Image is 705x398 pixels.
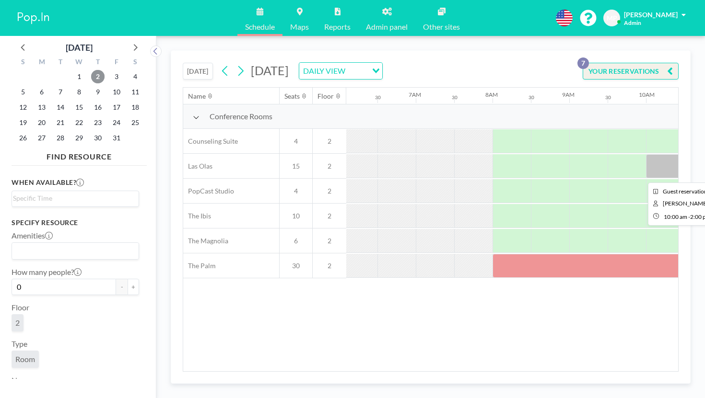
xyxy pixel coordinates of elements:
span: 10:00 AM [664,213,687,220]
div: Search for option [12,191,139,205]
span: Sunday, October 19, 2025 [16,116,30,129]
button: + [128,279,139,295]
input: Search for option [13,245,133,257]
span: 2 [313,237,346,245]
label: Floor [12,303,29,312]
span: Thursday, October 23, 2025 [91,116,105,129]
span: 4 [280,137,312,146]
span: Wednesday, October 15, 2025 [72,101,86,114]
span: Tuesday, October 14, 2025 [54,101,67,114]
span: Wednesday, October 1, 2025 [72,70,86,83]
button: [DATE] [183,63,213,80]
span: 4 [280,187,312,195]
span: Wednesday, October 8, 2025 [72,85,86,99]
span: Las Olas [183,162,212,171]
span: Friday, October 31, 2025 [110,131,123,145]
h4: FIND RESOURCE [12,148,147,161]
span: Thursday, October 9, 2025 [91,85,105,99]
span: Room [15,354,35,364]
span: Monday, October 20, 2025 [35,116,48,129]
span: 30 [280,262,312,270]
span: Sunday, October 5, 2025 [16,85,30,99]
span: 2 [313,162,346,171]
span: 6 [280,237,312,245]
span: Sunday, October 12, 2025 [16,101,30,114]
span: Thursday, October 16, 2025 [91,101,105,114]
div: S [14,57,33,69]
button: - [116,279,128,295]
span: Tuesday, October 21, 2025 [54,116,67,129]
div: W [70,57,89,69]
input: Search for option [348,65,366,77]
span: Monday, October 27, 2025 [35,131,48,145]
img: organization-logo [15,9,52,28]
div: F [107,57,126,69]
div: 30 [529,94,534,101]
div: Seats [284,92,300,101]
span: The Palm [183,262,216,270]
div: Name [188,92,206,101]
h3: Specify resource [12,218,139,227]
span: 15 [280,162,312,171]
div: Search for option [299,63,382,79]
label: How many people? [12,267,82,277]
label: Name [12,375,31,385]
span: 10 [280,212,312,220]
span: DAILY VIEW [301,65,347,77]
span: Friday, October 24, 2025 [110,116,123,129]
span: Monday, October 6, 2025 [35,85,48,99]
span: 2 [313,262,346,270]
div: S [126,57,144,69]
div: T [51,57,70,69]
span: [PERSON_NAME] [624,11,678,19]
div: 30 [452,94,458,101]
span: Saturday, October 18, 2025 [129,101,142,114]
span: Friday, October 3, 2025 [110,70,123,83]
div: M [33,57,51,69]
input: Search for option [13,193,133,204]
span: Wednesday, October 29, 2025 [72,131,86,145]
span: Friday, October 17, 2025 [110,101,123,114]
div: 30 [605,94,611,101]
span: Reports [324,23,351,31]
span: Saturday, October 25, 2025 [129,116,142,129]
span: Monday, October 13, 2025 [35,101,48,114]
span: The Ibis [183,212,211,220]
div: Search for option [12,243,139,259]
span: Admin panel [366,23,408,31]
span: Maps [290,23,309,31]
div: 7AM [409,91,421,98]
span: Admin [624,19,641,26]
div: Floor [317,92,334,101]
span: Saturday, October 4, 2025 [129,70,142,83]
div: 8AM [485,91,498,98]
div: 30 [375,94,381,101]
p: 7 [577,57,589,69]
span: Schedule [245,23,275,31]
label: Type [12,339,27,349]
span: Conference Rooms [210,112,272,121]
span: [DATE] [251,63,289,78]
button: YOUR RESERVATIONS7 [583,63,679,80]
span: 2 [313,187,346,195]
div: 10AM [639,91,655,98]
span: Tuesday, October 7, 2025 [54,85,67,99]
span: Tuesday, October 28, 2025 [54,131,67,145]
span: Friday, October 10, 2025 [110,85,123,99]
span: Counseling Suite [183,137,238,146]
span: Wednesday, October 22, 2025 [72,116,86,129]
span: The Magnolia [183,237,228,245]
span: 2 [15,318,20,328]
span: Saturday, October 11, 2025 [129,85,142,99]
div: T [88,57,107,69]
span: Sunday, October 26, 2025 [16,131,30,145]
div: [DATE] [66,41,93,54]
span: Thursday, October 30, 2025 [91,131,105,145]
span: Other sites [423,23,460,31]
span: MP [607,14,617,23]
span: Thursday, October 2, 2025 [91,70,105,83]
div: 9AM [562,91,575,98]
span: PopCast Studio [183,187,234,195]
label: Amenities [12,231,53,240]
span: 2 [313,212,346,220]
